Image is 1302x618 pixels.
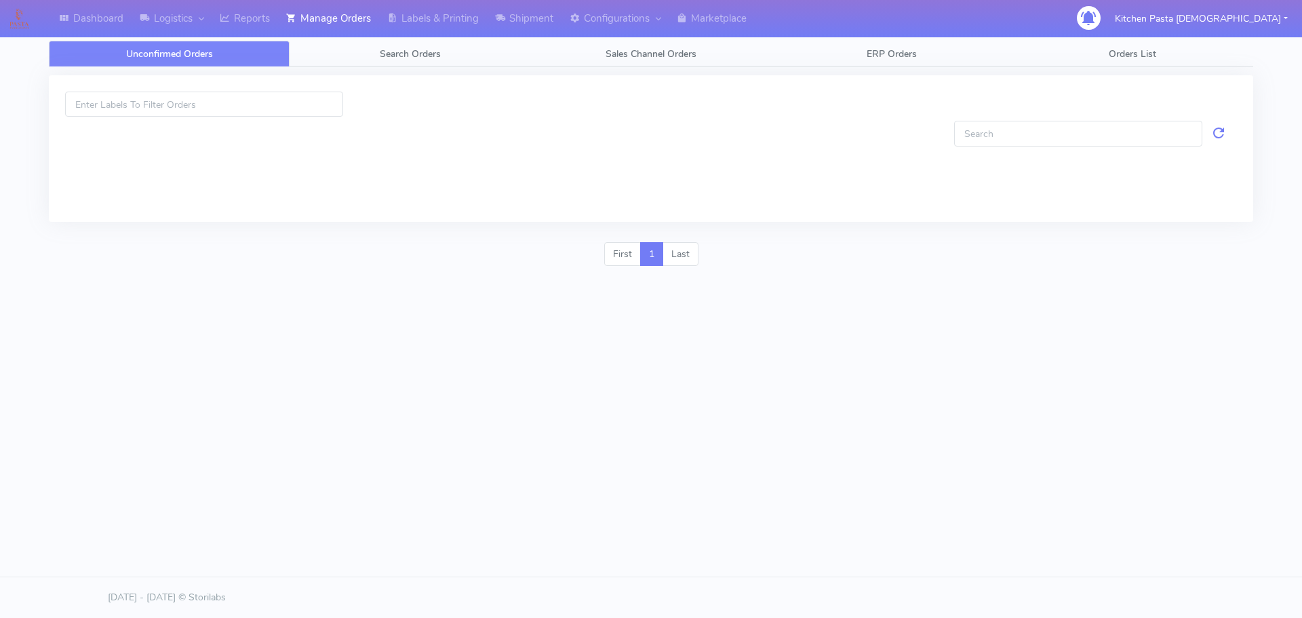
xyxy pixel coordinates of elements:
[1109,47,1156,60] span: Orders List
[126,47,213,60] span: Unconfirmed Orders
[1105,5,1298,33] button: Kitchen Pasta [DEMOGRAPHIC_DATA]
[380,47,441,60] span: Search Orders
[954,121,1202,146] input: Search
[49,41,1253,67] ul: Tabs
[867,47,917,60] span: ERP Orders
[65,92,343,117] input: Enter Labels To Filter Orders
[606,47,696,60] span: Sales Channel Orders
[640,242,663,267] a: 1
